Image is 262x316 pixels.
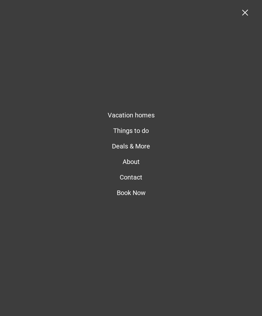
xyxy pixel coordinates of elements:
span: Deals & More [112,142,150,150]
a: Deals & More [108,138,154,154]
span: About [123,158,140,166]
a: Book Now [113,185,149,201]
a: Vacation homes [104,107,158,123]
span: Book Now [117,189,146,197]
span: Things to do [113,127,149,135]
a: Things to do [109,123,153,138]
span: Contact [120,173,142,181]
a: About [119,154,144,169]
a: Toggle Menu [235,10,260,16]
a: Contact [116,169,146,185]
span: Vacation homes [108,111,155,119]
